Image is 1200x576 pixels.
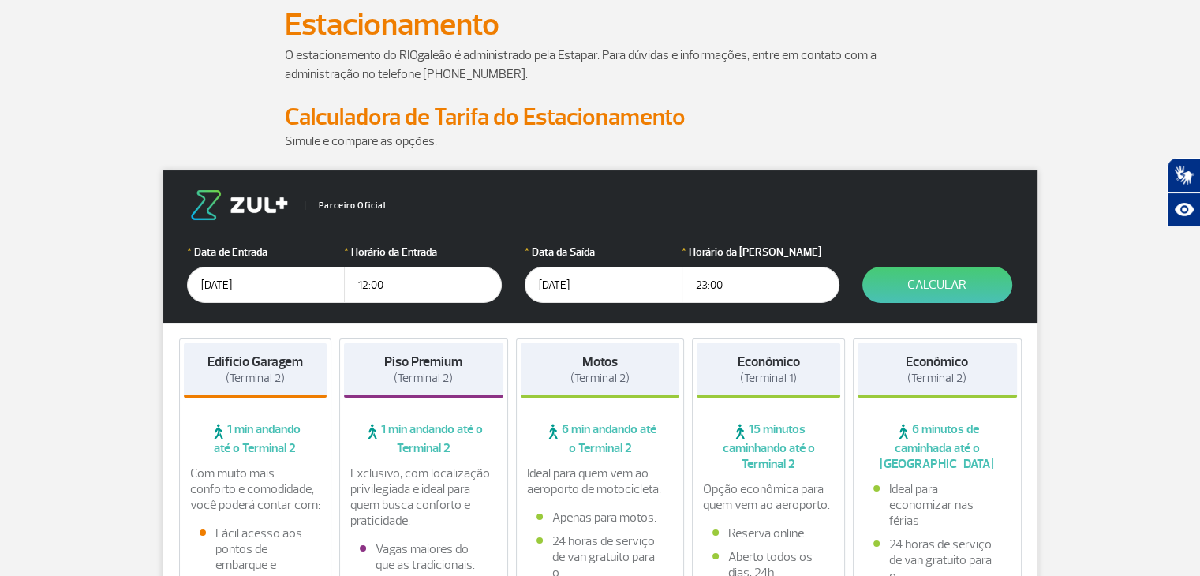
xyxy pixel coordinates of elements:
[703,481,834,513] p: Opção econômica para quem vem ao aeroporto.
[187,267,345,303] input: dd/mm/aaaa
[344,244,502,260] label: Horário da Entrada
[187,244,345,260] label: Data de Entrada
[527,466,674,497] p: Ideal para quem vem ao aeroporto de motocicleta.
[907,371,966,386] span: (Terminal 2)
[285,46,916,84] p: O estacionamento do RIOgaleão é administrado pela Estapar. Para dúvidas e informações, entre em c...
[285,103,916,132] h2: Calculadora de Tarifa do Estacionamento
[525,267,682,303] input: dd/mm/aaaa
[712,526,824,541] li: Reserva online
[344,267,502,303] input: hh:mm
[184,421,327,456] span: 1 min andando até o Terminal 2
[858,421,1017,472] span: 6 minutos de caminhada até o [GEOGRAPHIC_DATA]
[1167,193,1200,227] button: Abrir recursos assistivos.
[738,353,800,370] strong: Econômico
[394,371,453,386] span: (Terminal 2)
[525,244,682,260] label: Data da Saída
[305,201,386,210] span: Parceiro Oficial
[285,132,916,151] p: Simule e compare as opções.
[740,371,797,386] span: (Terminal 1)
[873,481,1001,529] li: Ideal para economizar nas férias
[582,353,618,370] strong: Motos
[360,541,488,573] li: Vagas maiores do que as tradicionais.
[682,244,839,260] label: Horário da [PERSON_NAME]
[190,466,321,513] p: Com muito mais conforto e comodidade, você poderá contar com:
[350,466,497,529] p: Exclusivo, com localização privilegiada e ideal para quem busca conforto e praticidade.
[521,421,680,456] span: 6 min andando até o Terminal 2
[226,371,285,386] span: (Terminal 2)
[187,190,291,220] img: logo-zul.png
[697,421,840,472] span: 15 minutos caminhando até o Terminal 2
[1167,158,1200,227] div: Plugin de acessibilidade da Hand Talk.
[906,353,968,370] strong: Econômico
[344,421,503,456] span: 1 min andando até o Terminal 2
[682,267,839,303] input: hh:mm
[570,371,630,386] span: (Terminal 2)
[862,267,1012,303] button: Calcular
[285,11,916,38] h1: Estacionamento
[207,353,303,370] strong: Edifício Garagem
[1167,158,1200,193] button: Abrir tradutor de língua de sinais.
[384,353,462,370] strong: Piso Premium
[536,510,664,526] li: Apenas para motos.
